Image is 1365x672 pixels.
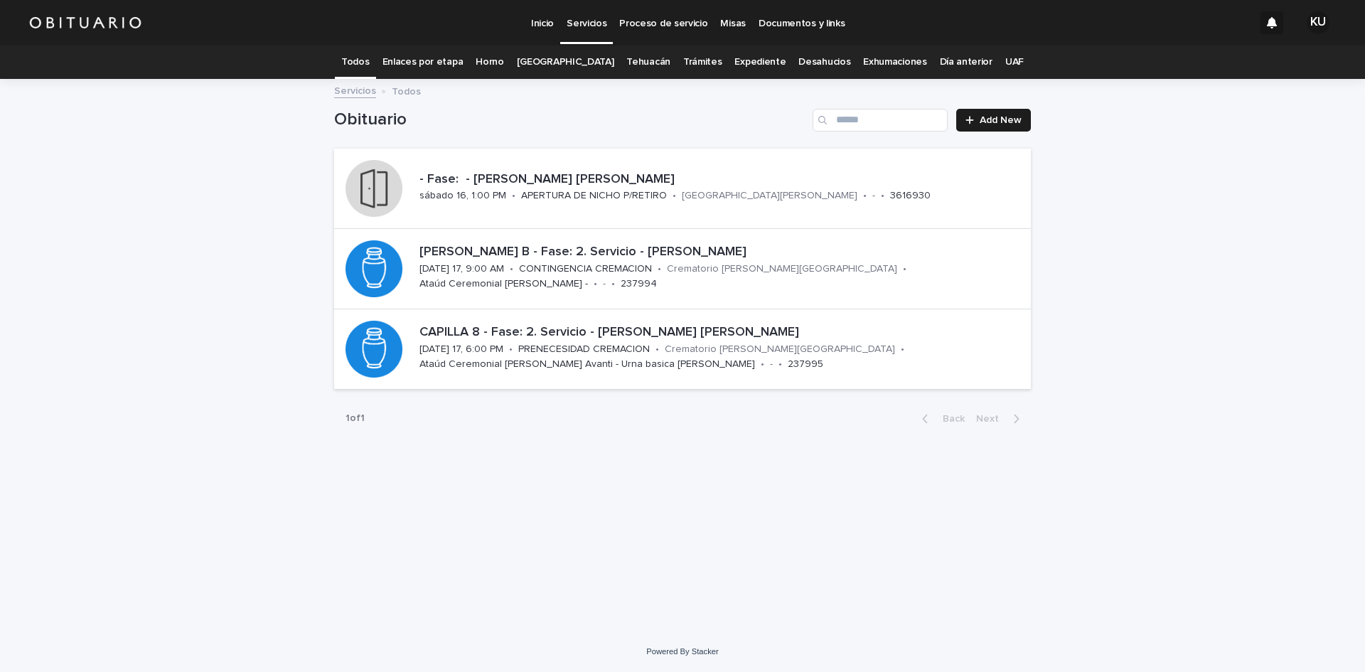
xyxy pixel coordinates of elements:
[341,46,369,79] a: Todos
[665,343,895,356] p: Crematorio [PERSON_NAME][GEOGRAPHIC_DATA]
[1307,11,1329,34] div: KU
[863,190,867,202] p: •
[419,172,1025,188] p: - Fase: - [PERSON_NAME] [PERSON_NAME]
[382,46,464,79] a: Enlaces por etapa
[334,401,376,436] p: 1 of 1
[863,46,926,79] a: Exhumaciones
[673,190,676,202] p: •
[980,115,1022,125] span: Add New
[594,278,597,290] p: •
[517,46,614,79] a: [GEOGRAPHIC_DATA]
[911,412,970,425] button: Back
[334,149,1031,229] a: - Fase: - [PERSON_NAME] [PERSON_NAME]sábado 16, 1:00 PM•APERTURA DE NICHO P/RETIRO•[GEOGRAPHIC_DA...
[611,278,615,290] p: •
[419,358,755,370] p: Ataúd Ceremonial [PERSON_NAME] Avanti - Urna basica [PERSON_NAME]
[334,229,1031,309] a: [PERSON_NAME] B - Fase: 2. Servicio - [PERSON_NAME][DATE] 17, 9:00 AM•CONTINGENCIA CREMACION•Crem...
[1005,46,1024,79] a: UAF
[519,263,652,275] p: CONTINGENCIA CREMACION
[509,343,513,356] p: •
[518,343,650,356] p: PRENECESIDAD CREMACION
[510,263,513,275] p: •
[903,263,906,275] p: •
[419,245,1025,260] p: [PERSON_NAME] B - Fase: 2. Servicio - [PERSON_NAME]
[970,412,1031,425] button: Next
[658,263,661,275] p: •
[778,358,782,370] p: •
[667,263,897,275] p: Crematorio [PERSON_NAME][GEOGRAPHIC_DATA]
[419,278,588,290] p: Ataúd Ceremonial [PERSON_NAME] -
[655,343,659,356] p: •
[770,358,773,370] p: -
[419,190,506,202] p: sábado 16, 1:00 PM
[788,358,823,370] p: 237995
[940,46,992,79] a: Día anterior
[798,46,850,79] a: Desahucios
[334,110,807,130] h1: Obituario
[334,309,1031,390] a: CAPILLA 8 - Fase: 2. Servicio - [PERSON_NAME] [PERSON_NAME][DATE] 17, 6:00 PM•PRENECESIDAD CREMAC...
[392,82,421,98] p: Todos
[626,46,670,79] a: Tehuacán
[603,278,606,290] p: -
[890,190,931,202] p: 3616930
[976,414,1007,424] span: Next
[682,190,857,202] p: [GEOGRAPHIC_DATA][PERSON_NAME]
[512,190,515,202] p: •
[872,190,875,202] p: -
[334,82,376,98] a: Servicios
[419,343,503,356] p: [DATE] 17, 6:00 PM
[901,343,904,356] p: •
[734,46,786,79] a: Expediente
[28,9,142,37] img: HUM7g2VNRLqGMmR9WVqf
[956,109,1031,132] a: Add New
[646,647,718,656] a: Powered By Stacker
[934,414,965,424] span: Back
[761,358,764,370] p: •
[419,263,504,275] p: [DATE] 17, 9:00 AM
[881,190,884,202] p: •
[419,325,1025,341] p: CAPILLA 8 - Fase: 2. Servicio - [PERSON_NAME] [PERSON_NAME]
[683,46,722,79] a: Trámites
[813,109,948,132] input: Search
[621,278,657,290] p: 237994
[476,46,503,79] a: Horno
[521,190,667,202] p: APERTURA DE NICHO P/RETIRO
